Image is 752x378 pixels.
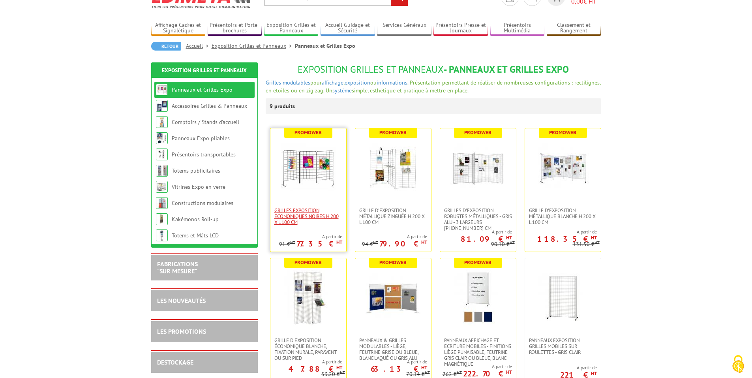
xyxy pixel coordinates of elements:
[340,370,345,375] sup: HT
[274,337,342,361] span: Grille d'exposition économique blanche, fixation murale, paravent ou sur pied
[172,199,233,207] a: Constructions modulaires
[724,351,752,378] button: Cookies (fenêtre modale)
[298,63,444,75] span: Exposition Grilles et Panneaux
[525,337,601,355] a: Panneaux Exposition Grilles mobiles sur roulettes - gris clair
[156,116,168,128] img: Comptoirs / Stands d'accueil
[289,367,342,371] p: 47.88 €
[332,87,352,94] a: système
[321,371,345,377] p: 53.20 €
[421,239,427,246] sup: HT
[506,369,512,376] sup: HT
[270,207,346,225] a: Grilles Exposition Economiques Noires H 200 x L 100 cm
[591,234,597,241] sup: HT
[510,240,515,245] sup: HT
[443,371,462,377] p: 262 €
[294,259,322,266] b: Promoweb
[366,270,421,325] img: Panneaux & Grilles modulables - liège, feutrine grise ou bleue, blanc laqué ou gris alu
[379,241,427,246] p: 79.90 €
[281,140,336,196] img: Grilles Exposition Economiques Noires H 200 x L 100 cm
[279,241,295,247] p: 91 €
[440,337,516,367] a: Panneaux Affichage et Ecriture Mobiles - finitions liège punaisable, feutrine gris clair ou bleue...
[379,259,407,266] b: Promoweb
[156,165,168,177] img: Totems publicitaires
[157,260,198,275] a: FABRICATIONS"Sur Mesure"
[172,151,236,158] a: Présentoirs transportables
[490,22,545,35] a: Présentoirs Multimédia
[491,241,515,247] p: 90.10 €
[444,207,512,231] span: Grilles d'exposition robustes métalliques - gris alu - 3 largeurs [PHONE_NUMBER] cm
[377,22,431,35] a: Services Généraux
[359,337,427,361] span: Panneaux & Grilles modulables - liège, feutrine grise ou bleue, blanc laqué ou gris alu
[336,239,342,246] sup: HT
[296,241,342,246] p: 77.35 €
[172,232,219,239] a: Totems et Mâts LCD
[156,213,168,225] img: Kakémonos Roll-up
[560,365,597,371] span: A partir de
[461,237,512,241] p: 81.09 €
[359,207,427,225] span: Grille d'exposition métallique Zinguée H 200 x L 100 cm
[450,270,506,325] img: Panneaux Affichage et Ecriture Mobiles - finitions liège punaisable, feutrine gris clair ou bleue...
[591,370,597,377] sup: HT
[274,207,342,225] span: Grilles Exposition Economiques Noires H 200 x L 100 cm
[377,79,407,86] a: informations
[172,102,247,109] a: Accessoires Grilles & Panneaux
[279,233,342,240] span: A partir de
[379,129,407,136] b: Promoweb
[157,358,193,366] a: DESTOCKAGE
[440,229,512,235] span: A partir de
[157,297,206,305] a: LES NOUVEAUTÉS
[156,149,168,160] img: Présentoirs transportables
[162,67,247,74] a: Exposition Grilles et Panneaux
[208,22,262,35] a: Présentoirs et Porte-brochures
[270,98,299,114] p: 9 produits
[266,79,600,94] span: pour , ou . Présentation permettant de réaliser de nombreuses configurations : rectilignes, en ét...
[373,240,378,245] sup: HT
[151,42,181,51] a: Retour
[425,370,430,375] sup: HT
[264,22,319,35] a: Exposition Grilles et Panneaux
[537,237,597,241] p: 118.35 €
[573,241,600,247] p: 131.50 €
[270,359,342,365] span: A partir de
[294,129,322,136] b: Promoweb
[151,22,206,35] a: Affichage Cadres et Signalétique
[444,337,512,367] span: Panneaux Affichage et Ecriture Mobiles - finitions liège punaisable, feutrine gris clair ou bleue...
[355,207,431,225] a: Grille d'exposition métallique Zinguée H 200 x L 100 cm
[295,42,355,50] li: Panneaux et Grilles Expo
[535,270,591,325] img: Panneaux Exposition Grilles mobiles sur roulettes - gris clair
[457,370,462,375] sup: HT
[355,337,431,361] a: Panneaux & Grilles modulables - liège, feutrine grise ou bleue, blanc laqué ou gris alu
[443,363,512,370] span: A partir de
[156,181,168,193] img: Vitrines Expo en verre
[156,132,168,144] img: Panneaux Expo pliables
[156,84,168,96] img: Panneaux et Grilles Expo
[549,129,576,136] b: Promoweb
[560,372,597,377] p: 221 €
[450,140,506,196] img: Grilles d'exposition robustes métalliques - gris alu - 3 largeurs 70-100-120 cm
[172,135,230,142] a: Panneaux Expo pliables
[594,240,600,245] sup: HT
[266,79,281,86] a: Grilles
[464,259,491,266] b: Promoweb
[172,216,219,223] a: Kakémonos Roll-up
[270,337,346,361] a: Grille d'exposition économique blanche, fixation murale, paravent ou sur pied
[529,337,597,355] span: Panneaux Exposition Grilles mobiles sur roulettes - gris clair
[529,207,597,225] span: Grille d'exposition métallique blanche H 200 x L 100 cm
[440,207,516,231] a: Grilles d'exposition robustes métalliques - gris alu - 3 largeurs [PHONE_NUMBER] cm
[156,100,168,112] img: Accessoires Grilles & Panneaux
[283,79,310,86] a: modulables
[321,22,375,35] a: Accueil Guidage et Sécurité
[506,234,512,241] sup: HT
[322,79,343,86] a: affichage
[463,371,512,376] p: 222.70 €
[172,167,220,174] a: Totems publicitaires
[433,22,488,35] a: Présentoirs Presse et Journaux
[345,79,370,86] a: exposition
[266,64,601,75] h1: - Panneaux et Grilles Expo
[156,197,168,209] img: Constructions modulaires
[186,42,212,49] a: Accueil
[172,118,239,126] a: Comptoirs / Stands d'accueil
[290,240,295,245] sup: HT
[355,359,427,365] span: A partir de
[281,270,336,325] img: Grille d'exposition économique blanche, fixation murale, paravent ou sur pied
